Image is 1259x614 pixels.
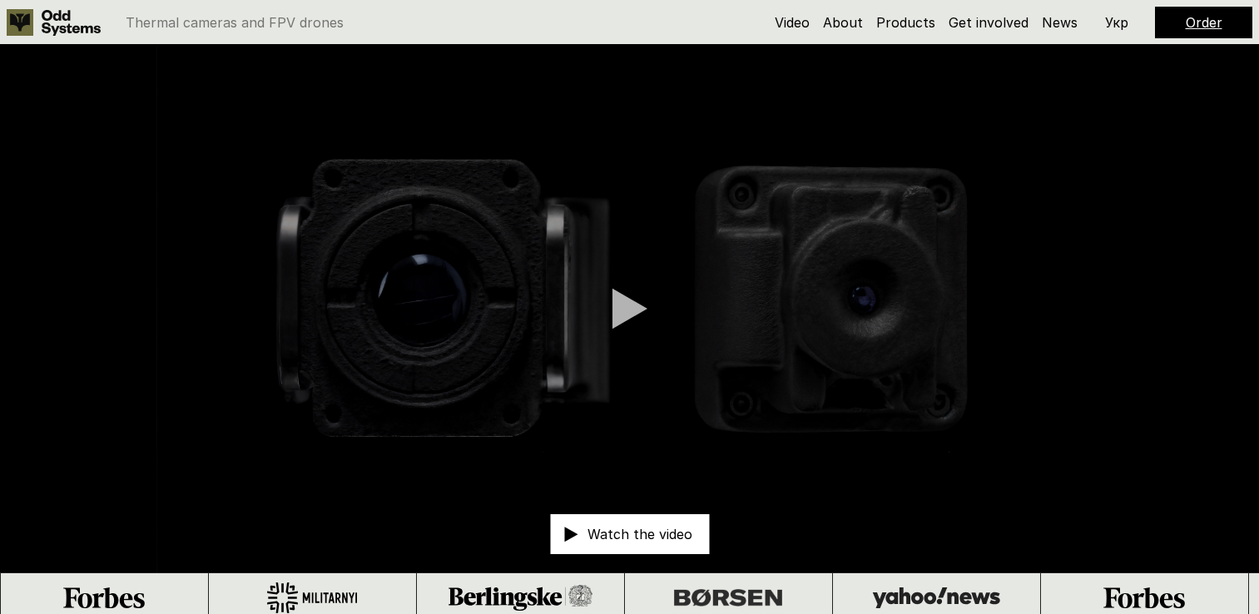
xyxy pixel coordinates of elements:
a: Order [1186,14,1222,31]
p: Укр [1105,16,1128,29]
a: Video [775,14,810,31]
p: Watch the video [587,527,692,541]
a: Get involved [949,14,1029,31]
a: About [823,14,863,31]
a: Products [876,14,935,31]
a: News [1042,14,1078,31]
p: Thermal cameras and FPV drones [126,16,344,29]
